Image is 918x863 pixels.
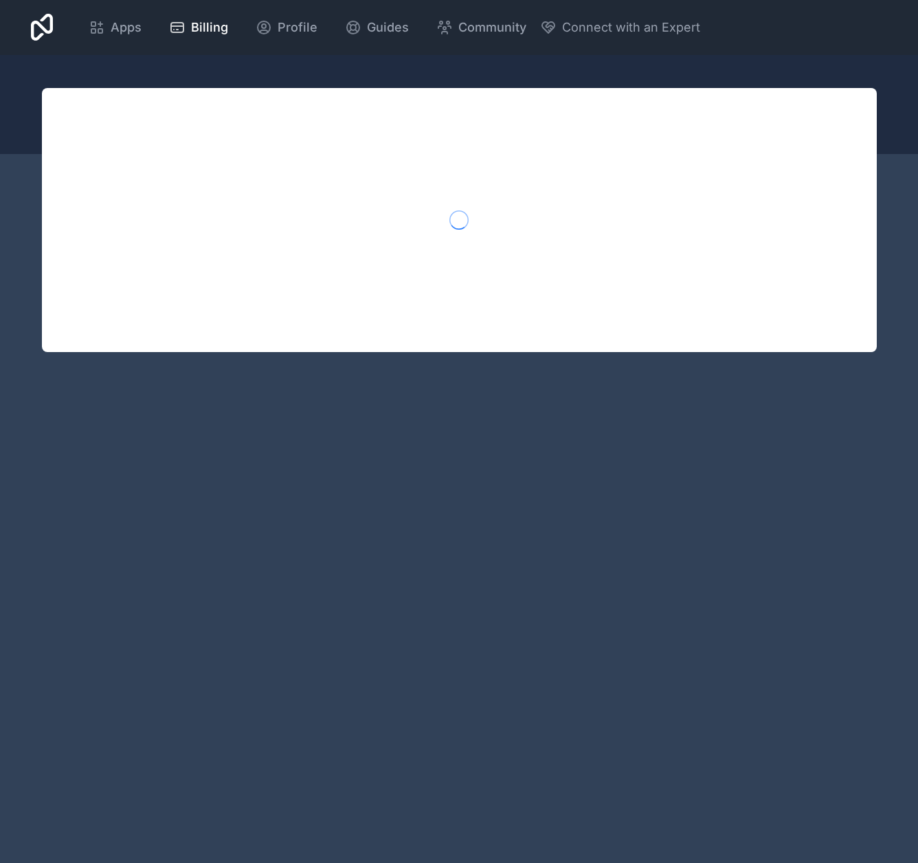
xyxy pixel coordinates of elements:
span: Connect with an Expert [562,18,700,37]
button: Connect with an Expert [540,18,700,37]
span: Guides [367,18,409,37]
a: Community [425,12,537,43]
a: Profile [245,12,328,43]
a: Apps [78,12,153,43]
span: Profile [278,18,317,37]
span: Apps [111,18,142,37]
span: Community [458,18,526,37]
a: Guides [334,12,420,43]
span: Billing [191,18,228,37]
a: Billing [158,12,239,43]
